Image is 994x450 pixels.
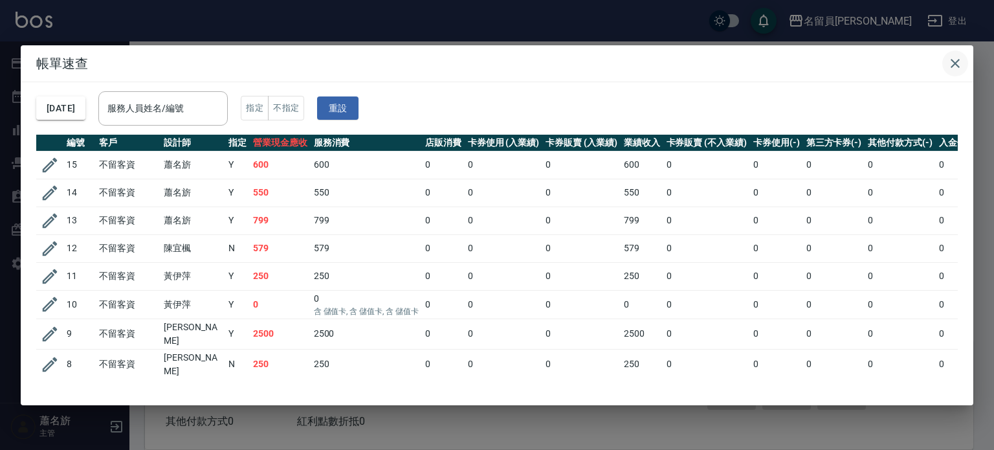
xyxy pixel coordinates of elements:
td: 0 [663,151,750,179]
td: 250 [311,262,422,290]
td: 550 [311,179,422,207]
td: 0 [465,290,543,319]
td: 0 [750,179,803,207]
td: 0 [936,207,989,234]
td: 0 [663,290,750,319]
td: 不留客資 [96,262,160,290]
td: 黃伊萍 [160,290,225,319]
td: 550 [621,179,663,207]
td: 0 [803,349,865,379]
td: 600 [250,151,311,179]
td: 0 [865,207,936,234]
td: 0 [250,290,311,319]
th: 編號 [63,135,96,152]
td: 0 [542,262,621,290]
th: 設計師 [160,135,225,152]
button: 指定 [241,96,269,121]
td: 0 [936,319,989,349]
td: 13 [63,207,96,234]
td: 0 [542,234,621,262]
td: 陳宜楓 [160,234,225,262]
td: 0 [750,319,803,349]
td: Y [225,179,250,207]
th: 業績收入 [621,135,663,152]
td: Y [225,262,250,290]
th: 卡券使用 (入業績) [465,135,543,152]
td: 600 [621,151,663,179]
td: 10 [63,290,96,319]
p: 含 儲值卡, 含 儲值卡, 含 儲值卡 [314,306,419,317]
td: 不留客資 [96,207,160,234]
td: 250 [311,349,422,379]
td: 0 [465,207,543,234]
th: 服務消費 [311,135,422,152]
td: 0 [542,319,621,349]
td: 0 [311,290,422,319]
td: 不留客資 [96,349,160,379]
td: 0 [803,179,865,207]
td: 0 [465,151,543,179]
td: N [225,234,250,262]
td: 15 [63,151,96,179]
td: 黃伊萍 [160,262,225,290]
td: 0 [750,207,803,234]
td: 0 [542,290,621,319]
td: 0 [422,262,465,290]
td: 0 [542,349,621,379]
td: 2500 [311,319,422,349]
td: 0 [936,290,989,319]
td: 11 [63,262,96,290]
th: 卡券販賣 (入業績) [542,135,621,152]
td: [PERSON_NAME] [160,349,225,379]
th: 客戶 [96,135,160,152]
h2: 帳單速查 [21,45,973,82]
td: 250 [250,262,311,290]
td: 0 [542,179,621,207]
td: 0 [750,151,803,179]
td: 0 [465,262,543,290]
td: 579 [311,234,422,262]
td: 250 [250,349,311,379]
td: 蕭名旂 [160,207,225,234]
th: 指定 [225,135,250,152]
td: 0 [750,349,803,379]
th: 營業現金應收 [250,135,311,152]
button: [DATE] [36,96,85,120]
th: 卡券使用(-) [750,135,803,152]
td: 0 [803,290,865,319]
td: 0 [422,234,465,262]
td: 14 [63,179,96,207]
td: 0 [865,290,936,319]
td: 0 [465,349,543,379]
td: 9 [63,319,96,349]
td: 0 [422,151,465,179]
td: 2500 [621,319,663,349]
td: Y [225,207,250,234]
td: 0 [422,319,465,349]
button: 不指定 [268,96,304,121]
th: 入金使用(-) [936,135,989,152]
td: 12 [63,234,96,262]
td: 0 [936,151,989,179]
td: 0 [803,319,865,349]
td: 0 [865,234,936,262]
td: 250 [621,349,663,379]
td: 0 [750,234,803,262]
td: Y [225,290,250,319]
td: 0 [542,207,621,234]
td: 579 [621,234,663,262]
td: 550 [250,179,311,207]
td: [PERSON_NAME] [160,319,225,349]
td: 0 [663,179,750,207]
td: 0 [465,179,543,207]
td: 0 [542,151,621,179]
td: 0 [663,319,750,349]
td: 0 [750,290,803,319]
td: 0 [865,151,936,179]
td: 蕭名旂 [160,179,225,207]
td: Y [225,151,250,179]
th: 第三方卡券(-) [803,135,865,152]
td: 0 [803,151,865,179]
td: 0 [936,349,989,379]
th: 卡券販賣 (不入業績) [663,135,750,152]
